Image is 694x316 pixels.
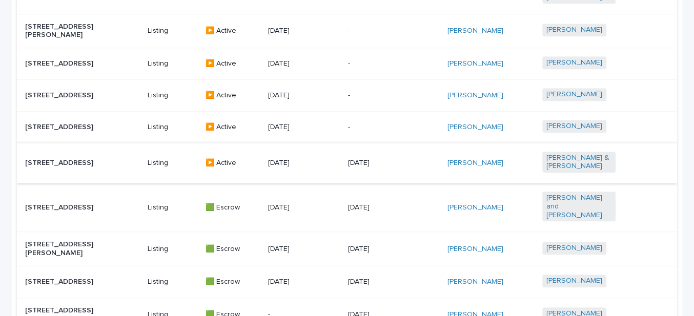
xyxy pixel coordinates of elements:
[268,123,340,132] p: [DATE]
[546,58,602,67] a: [PERSON_NAME]
[148,59,197,68] p: Listing
[25,240,98,258] p: [STREET_ADDRESS][PERSON_NAME]
[17,111,677,143] tr: [STREET_ADDRESS]Listing▶️ Active[DATE]-[PERSON_NAME] [PERSON_NAME]
[268,91,340,100] p: [DATE]
[348,278,421,286] p: [DATE]
[546,194,611,219] a: [PERSON_NAME] and [PERSON_NAME]
[206,159,260,167] p: ▶️ Active
[268,27,340,35] p: [DATE]
[268,245,340,254] p: [DATE]
[148,159,197,167] p: Listing
[546,122,602,131] a: [PERSON_NAME]
[546,154,611,171] a: [PERSON_NAME] & [PERSON_NAME]
[348,159,421,167] p: [DATE]
[206,27,260,35] p: ▶️ Active
[148,91,197,100] p: Listing
[268,159,340,167] p: [DATE]
[447,159,503,167] a: [PERSON_NAME]
[17,183,677,232] tr: [STREET_ADDRESS]Listing🟩 Escrow[DATE][DATE][PERSON_NAME] [PERSON_NAME] and [PERSON_NAME]
[25,91,98,100] p: [STREET_ADDRESS]
[348,91,421,100] p: -
[447,59,503,68] a: [PERSON_NAME]
[25,203,98,212] p: [STREET_ADDRESS]
[348,203,421,212] p: [DATE]
[206,123,260,132] p: ▶️ Active
[546,244,602,252] a: [PERSON_NAME]
[348,245,421,254] p: [DATE]
[148,203,197,212] p: Listing
[546,26,602,34] a: [PERSON_NAME]
[25,123,98,132] p: [STREET_ADDRESS]
[447,278,503,286] a: [PERSON_NAME]
[268,278,340,286] p: [DATE]
[348,123,421,132] p: -
[25,59,98,68] p: [STREET_ADDRESS]
[148,27,197,35] p: Listing
[206,59,260,68] p: ▶️ Active
[206,278,260,286] p: 🟩 Escrow
[148,245,197,254] p: Listing
[348,59,421,68] p: -
[268,203,340,212] p: [DATE]
[447,27,503,35] a: [PERSON_NAME]
[206,245,260,254] p: 🟩 Escrow
[546,277,602,285] a: [PERSON_NAME]
[447,123,503,132] a: [PERSON_NAME]
[17,14,677,48] tr: [STREET_ADDRESS][PERSON_NAME]Listing▶️ Active[DATE]-[PERSON_NAME] [PERSON_NAME]
[348,27,421,35] p: -
[25,159,98,167] p: [STREET_ADDRESS]
[447,245,503,254] a: [PERSON_NAME]
[17,79,677,111] tr: [STREET_ADDRESS]Listing▶️ Active[DATE]-[PERSON_NAME] [PERSON_NAME]
[25,23,98,40] p: [STREET_ADDRESS][PERSON_NAME]
[206,203,260,212] p: 🟩 Escrow
[17,48,677,80] tr: [STREET_ADDRESS]Listing▶️ Active[DATE]-[PERSON_NAME] [PERSON_NAME]
[25,278,98,286] p: [STREET_ADDRESS]
[17,232,677,266] tr: [STREET_ADDRESS][PERSON_NAME]Listing🟩 Escrow[DATE][DATE][PERSON_NAME] [PERSON_NAME]
[17,266,677,298] tr: [STREET_ADDRESS]Listing🟩 Escrow[DATE][DATE][PERSON_NAME] [PERSON_NAME]
[268,59,340,68] p: [DATE]
[447,203,503,212] a: [PERSON_NAME]
[148,278,197,286] p: Listing
[546,90,602,99] a: [PERSON_NAME]
[206,91,260,100] p: ▶️ Active
[447,91,503,100] a: [PERSON_NAME]
[17,143,677,183] tr: [STREET_ADDRESS]Listing▶️ Active[DATE][DATE][PERSON_NAME] [PERSON_NAME] & [PERSON_NAME]
[148,123,197,132] p: Listing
